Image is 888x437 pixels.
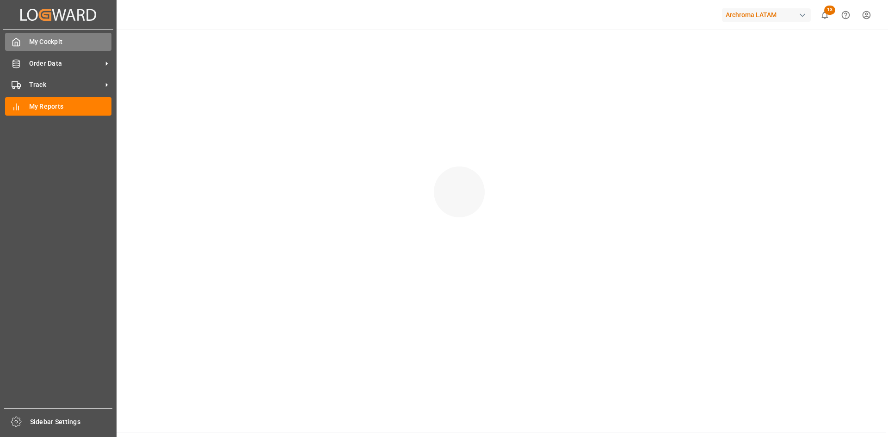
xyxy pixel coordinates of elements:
[29,59,102,68] span: Order Data
[722,6,814,24] button: Archroma LATAM
[824,6,835,15] span: 13
[722,8,811,22] div: Archroma LATAM
[5,97,111,115] a: My Reports
[30,417,113,427] span: Sidebar Settings
[814,5,835,25] button: show 13 new notifications
[835,5,856,25] button: Help Center
[29,80,102,90] span: Track
[29,102,112,111] span: My Reports
[5,33,111,51] a: My Cockpit
[29,37,112,47] span: My Cockpit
